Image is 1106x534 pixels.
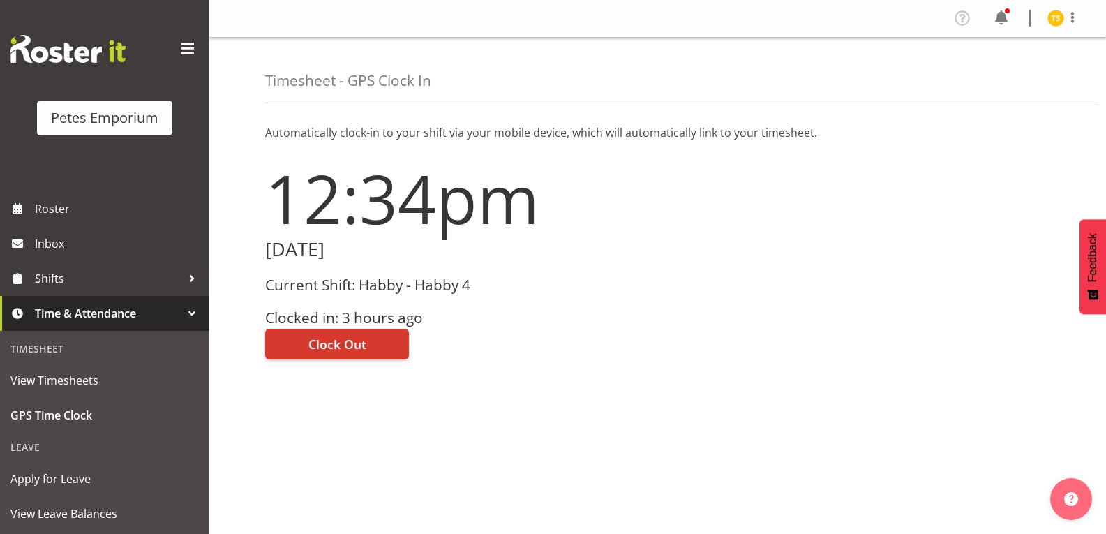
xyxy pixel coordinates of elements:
h1: 12:34pm [265,161,650,236]
h4: Timesheet - GPS Clock In [265,73,431,89]
a: Apply for Leave [3,461,206,496]
span: Apply for Leave [10,468,199,489]
div: Leave [3,433,206,461]
p: Automatically clock-in to your shift via your mobile device, which will automatically link to you... [265,124,1050,141]
span: GPS Time Clock [10,405,199,426]
a: View Timesheets [3,363,206,398]
span: Time & Attendance [35,303,181,324]
a: GPS Time Clock [3,398,206,433]
h2: [DATE] [265,239,650,260]
span: Roster [35,198,202,219]
img: Rosterit website logo [10,35,126,63]
span: Inbox [35,233,202,254]
a: View Leave Balances [3,496,206,531]
h3: Current Shift: Habby - Habby 4 [265,277,650,293]
span: Shifts [35,268,181,289]
span: Feedback [1086,233,1099,282]
button: Feedback - Show survey [1079,219,1106,314]
span: View Leave Balances [10,503,199,524]
img: tamara-straker11292.jpg [1047,10,1064,27]
div: Petes Emporium [51,107,158,128]
button: Clock Out [265,329,409,359]
img: help-xxl-2.png [1064,492,1078,506]
span: Clock Out [308,335,366,353]
span: View Timesheets [10,370,199,391]
div: Timesheet [3,334,206,363]
h3: Clocked in: 3 hours ago [265,310,650,326]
